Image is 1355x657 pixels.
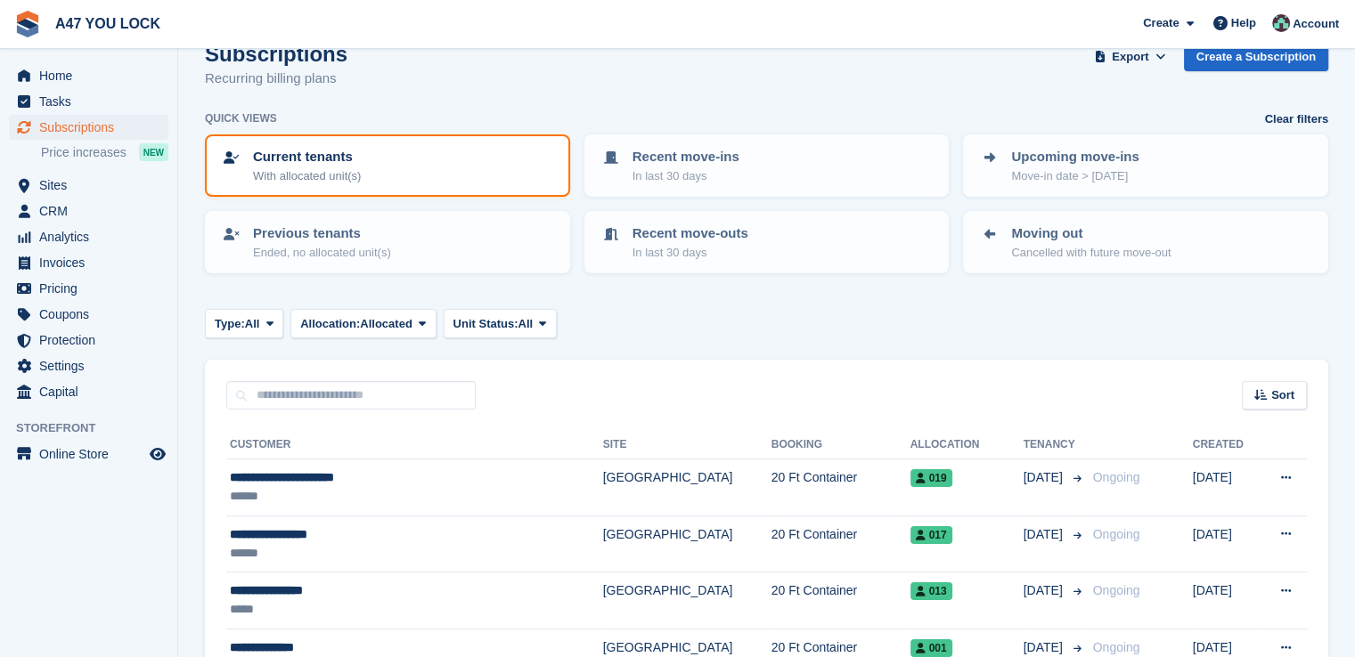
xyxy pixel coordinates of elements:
[207,136,568,195] a: Current tenants With allocated unit(s)
[9,224,168,249] a: menu
[1112,48,1148,66] span: Export
[1293,15,1339,33] span: Account
[633,147,739,167] p: Recent move-ins
[39,224,146,249] span: Analytics
[9,328,168,353] a: menu
[39,442,146,466] span: Online Store
[48,9,167,38] a: A47 YOU LOCK
[9,379,168,404] a: menu
[910,582,952,600] span: 013
[9,302,168,327] a: menu
[771,515,910,572] td: 20 Ft Container
[1272,14,1290,32] img: Lisa Alston
[253,244,391,262] p: Ended, no allocated unit(s)
[39,89,146,114] span: Tasks
[1093,527,1140,541] span: Ongoing
[1193,572,1259,629] td: [DATE]
[205,309,283,338] button: Type: All
[603,515,771,572] td: [GEOGRAPHIC_DATA]
[1143,14,1179,32] span: Create
[300,315,360,333] span: Allocation:
[633,167,739,185] p: In last 30 days
[215,315,245,333] span: Type:
[910,431,1024,459] th: Allocation
[1011,244,1171,262] p: Cancelled with future move-out
[1264,110,1328,128] a: Clear filters
[1024,638,1066,657] span: [DATE]
[453,315,518,333] span: Unit Status:
[205,69,347,89] p: Recurring billing plans
[9,173,168,198] a: menu
[39,173,146,198] span: Sites
[41,142,168,162] a: Price increases NEW
[1231,14,1256,32] span: Help
[1024,581,1066,600] span: [DATE]
[771,572,910,629] td: 20 Ft Container
[9,276,168,301] a: menu
[253,147,361,167] p: Current tenants
[444,309,557,338] button: Unit Status: All
[586,136,948,195] a: Recent move-ins In last 30 days
[1011,167,1139,185] p: Move-in date > [DATE]
[1093,470,1140,484] span: Ongoing
[207,213,568,272] a: Previous tenants Ended, no allocated unit(s)
[1024,468,1066,487] span: [DATE]
[1093,583,1140,597] span: Ongoing
[253,167,361,185] p: With allocated unit(s)
[39,328,146,353] span: Protection
[245,315,260,333] span: All
[603,459,771,516] td: [GEOGRAPHIC_DATA]
[39,199,146,223] span: CRM
[226,431,603,459] th: Customer
[518,315,533,333] span: All
[1011,147,1139,167] p: Upcoming move-ins
[9,63,168,88] a: menu
[39,250,146,275] span: Invoices
[205,110,277,126] h6: Quick views
[965,213,1326,272] a: Moving out Cancelled with future move-out
[1193,431,1259,459] th: Created
[16,419,177,437] span: Storefront
[9,89,168,114] a: menu
[1193,515,1259,572] td: [DATE]
[586,213,948,272] a: Recent move-outs In last 30 days
[41,144,127,161] span: Price increases
[147,443,168,465] a: Preview store
[603,572,771,629] td: [GEOGRAPHIC_DATA]
[9,199,168,223] a: menu
[290,309,436,338] button: Allocation: Allocated
[139,143,168,161] div: NEW
[39,302,146,327] span: Coupons
[1024,431,1086,459] th: Tenancy
[9,442,168,466] a: menu
[1184,42,1328,71] a: Create a Subscription
[771,431,910,459] th: Booking
[771,459,910,516] td: 20 Ft Container
[603,431,771,459] th: Site
[253,223,391,244] p: Previous tenants
[9,250,168,275] a: menu
[910,639,952,657] span: 001
[39,353,146,378] span: Settings
[1271,386,1294,404] span: Sort
[205,42,347,66] h1: Subscriptions
[633,223,748,244] p: Recent move-outs
[9,115,168,140] a: menu
[633,244,748,262] p: In last 30 days
[39,379,146,404] span: Capital
[39,63,146,88] span: Home
[9,353,168,378] a: menu
[1093,640,1140,654] span: Ongoing
[1091,42,1170,71] button: Export
[910,469,952,487] span: 019
[39,276,146,301] span: Pricing
[39,115,146,140] span: Subscriptions
[360,315,412,333] span: Allocated
[1011,223,1171,244] p: Moving out
[965,136,1326,195] a: Upcoming move-ins Move-in date > [DATE]
[910,526,952,544] span: 017
[14,11,41,37] img: stora-icon-8386f47178a22dfd0bd8f6a31ec36ba5ce8667c1dd55bd0f319d3a0aa187defe.svg
[1024,525,1066,544] span: [DATE]
[1193,459,1259,516] td: [DATE]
